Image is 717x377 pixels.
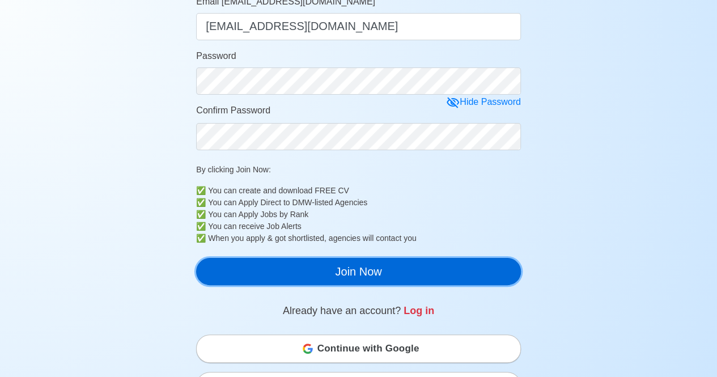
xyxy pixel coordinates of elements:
[208,197,521,209] div: You can Apply Direct to DMW-listed Agencies
[196,303,521,319] p: Already have an account?
[196,258,521,285] button: Join Now
[196,13,521,40] input: Your email
[196,209,206,221] b: ✅
[196,185,206,197] b: ✅
[208,221,521,232] div: You can receive Job Alerts
[196,197,206,209] b: ✅
[196,232,206,244] b: ✅
[196,334,521,363] button: Continue with Google
[196,221,206,232] b: ✅
[208,232,521,244] div: When you apply & got shortlisted, agencies will contact you
[196,164,521,176] p: By clicking Join Now:
[196,105,270,115] span: Confirm Password
[196,51,236,61] span: Password
[208,185,521,197] div: You can create and download FREE CV
[208,209,521,221] div: You can Apply Jobs by Rank
[317,337,419,360] span: Continue with Google
[446,95,521,109] div: Hide Password
[404,305,434,316] a: Log in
